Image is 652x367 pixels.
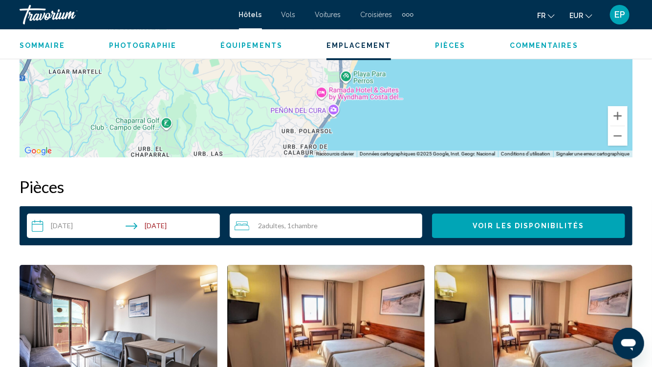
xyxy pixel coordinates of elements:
button: Commentaires [510,41,578,50]
button: User Menu [607,4,632,25]
span: Chambre [292,221,318,230]
button: Zoom avant [608,106,628,126]
span: EUR [569,12,583,20]
button: Change currency [569,8,592,22]
button: Équipements [220,41,283,50]
button: Raccourcis clavier [316,151,354,157]
button: Emplacement [326,41,391,50]
span: Commentaires [510,42,578,49]
a: Ouvrir cette zone dans Google Maps (dans une nouvelle fenêtre) [22,145,54,157]
button: Check-in date: Sep 9, 2025 Check-out date: Sep 16, 2025 [27,214,220,238]
a: Travorium [20,5,229,24]
button: Extra navigation items [402,7,413,22]
span: Voir les disponibilités [473,222,585,230]
span: Données cartographiques ©2025 Google, Inst. Geogr. Nacional [360,151,495,156]
span: Photographie [109,42,176,49]
a: Vols [282,11,296,19]
button: Photographie [109,41,176,50]
span: EP [614,10,625,20]
a: Conditions d'utilisation [501,151,550,156]
button: Change language [537,8,555,22]
span: Pièces [435,42,466,49]
img: Google [22,145,54,157]
button: Sommaire [20,41,65,50]
a: Croisières [361,11,392,19]
span: fr [537,12,545,20]
span: 2 [258,222,285,230]
span: , 1 [285,222,318,230]
span: Sommaire [20,42,65,49]
div: Search widget [27,214,625,238]
a: Hôtels [239,11,262,19]
button: Zoom arrière [608,126,628,146]
button: Voir les disponibilités [432,214,625,238]
span: Emplacement [326,42,391,49]
span: Équipements [220,42,283,49]
a: Signaler une erreur cartographique [556,151,630,156]
iframe: Bouton de lancement de la fenêtre de messagerie [613,328,644,359]
a: Voitures [315,11,341,19]
button: Travelers: 2 adults, 0 children [230,214,423,238]
span: Adultes [262,221,285,230]
button: Pièces [435,41,466,50]
h2: Pièces [20,177,632,196]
